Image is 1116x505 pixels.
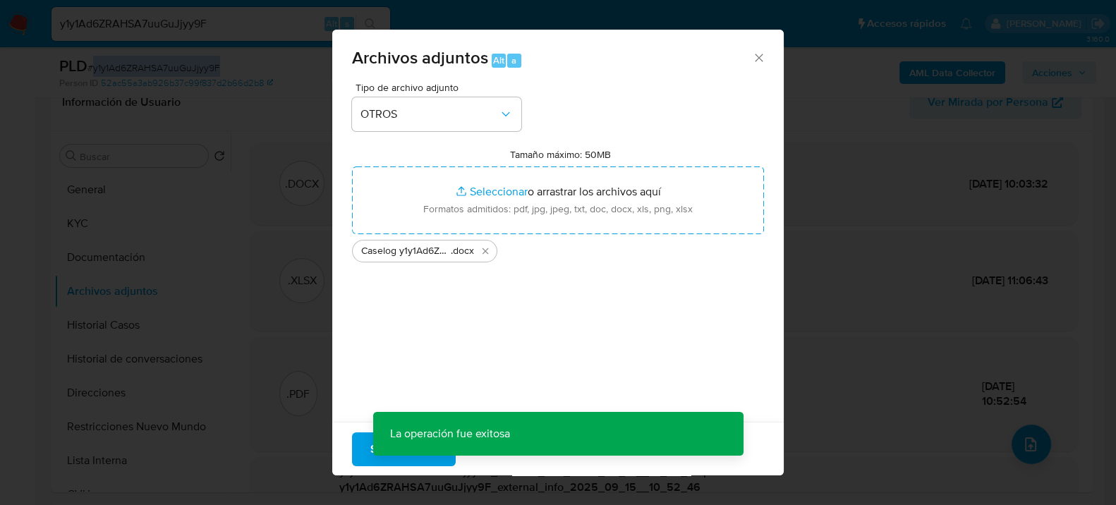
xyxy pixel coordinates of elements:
span: .docx [451,244,474,258]
span: Cancelar [480,433,526,464]
button: Eliminar Caselog y1y1Ad6ZRAHSA7uuGuJjyy9F_2025_07_18_07_01_14.docx [477,243,494,260]
span: Subir archivo [370,433,437,464]
span: a [511,54,516,67]
ul: Archivos seleccionados [352,234,764,262]
span: OTROS [360,107,499,121]
button: OTROS [352,97,521,131]
button: Subir archivo [352,432,456,466]
span: Caselog y1y1Ad6ZRAHSA7uuGuJjyy9F_2025_07_18_07_01_14 [361,244,451,258]
span: Archivos adjuntos [352,45,488,70]
label: Tamaño máximo: 50MB [510,148,611,161]
span: Alt [493,54,504,67]
button: Cerrar [752,51,765,63]
p: La operación fue exitosa [373,412,527,456]
span: Tipo de archivo adjunto [356,83,525,92]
